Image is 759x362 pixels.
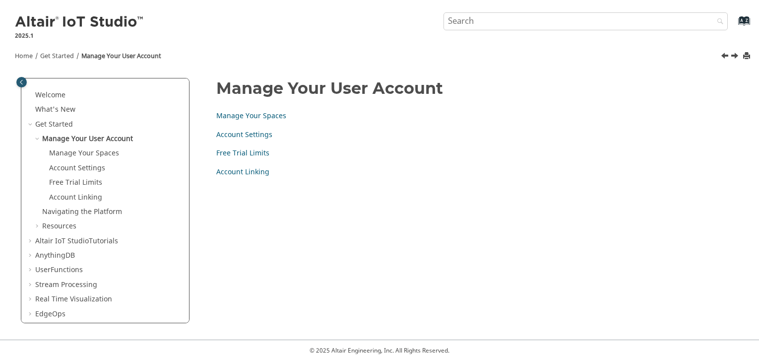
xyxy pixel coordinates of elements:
[27,294,35,304] span: Expand Real Time Visualization
[81,52,161,61] a: Manage Your User Account
[216,109,728,183] nav: Child Links
[35,280,97,290] a: Stream Processing
[216,111,286,121] a: Manage Your Spaces
[732,51,740,63] a: Next topic: Manage Your Spaces
[216,79,739,97] h1: Manage Your User Account
[35,119,73,130] a: Get Started
[34,134,42,144] span: Collapse Manage Your User Account
[35,309,65,319] a: EdgeOps
[49,192,102,203] a: Account Linking
[722,51,730,63] a: Previous topic: Get Started
[35,236,118,246] a: Altair IoT StudioTutorials
[16,77,27,87] button: Toggle publishing table of content
[27,251,35,261] span: Expand AnythingDB
[42,134,133,144] a: Manage Your User Account
[35,90,65,100] a: Welcome
[40,52,74,61] a: Get Started
[35,294,112,304] a: Real Time Visualization
[35,236,89,246] span: Altair IoT Studio
[15,52,33,61] a: Home
[722,20,745,31] a: Go to index terms page
[27,120,35,130] span: Collapse Get Started
[14,79,197,187] nav: Table of Contents Container
[35,265,83,275] a: UserFunctions
[15,14,145,30] img: Altair IoT Studio
[27,309,35,319] span: Expand EdgeOps
[216,167,269,177] a: Account Linking
[49,148,119,158] a: Manage Your Spaces
[27,280,35,290] span: Expand Stream Processing
[216,130,272,140] a: Account Settings
[49,177,102,188] a: Free Trial Limits
[35,104,75,115] a: What's New
[443,12,728,30] input: Search query
[27,265,35,275] span: Expand UserFunctions
[42,221,76,231] a: Resources
[34,221,42,231] span: Expand Resources
[27,236,35,246] span: Expand Altair IoT StudioTutorials
[15,31,145,40] p: 2025.1
[42,207,122,217] a: Navigating the Platform
[216,148,269,158] a: Free Trial Limits
[704,12,732,32] button: Search
[283,346,476,355] p: © 2025 Altair Engineering, Inc. All Rights Reserved.
[35,250,75,261] a: AnythingDB
[51,265,83,275] span: Functions
[744,50,752,63] button: Print this page
[49,163,105,173] a: Account Settings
